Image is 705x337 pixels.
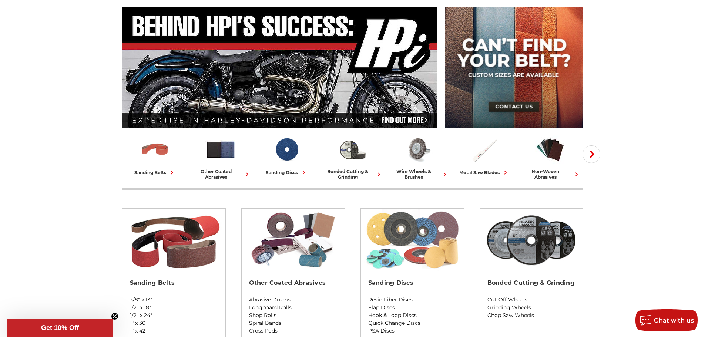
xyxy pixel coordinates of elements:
div: sanding discs [266,169,308,176]
img: Bonded Cutting & Grinding [337,134,368,165]
div: metal saw blades [459,169,509,176]
img: Bonded Cutting & Grinding [483,209,579,272]
button: Chat with us [635,309,698,331]
img: promo banner for custom belts. [445,7,583,128]
img: Banner for an interview featuring Horsepower Inc who makes Harley performance upgrades featured o... [122,7,438,128]
a: Spiral Bands [249,319,337,327]
a: PSA Discs [368,327,456,335]
img: Wire Wheels & Brushes [403,134,434,165]
a: sanding discs [257,134,317,176]
img: Metal Saw Blades [469,134,500,165]
img: Other Coated Abrasives [245,209,341,272]
a: Grinding Wheels [487,304,575,311]
img: Sanding Belts [126,209,222,272]
a: 1" x 30" [130,319,218,327]
img: Sanding Discs [271,134,302,165]
span: Chat with us [654,317,694,324]
h2: Bonded Cutting & Grinding [487,279,575,287]
a: bonded cutting & grinding [323,134,383,180]
div: other coated abrasives [191,169,251,180]
a: Cut-Off Wheels [487,296,575,304]
a: metal saw blades [454,134,514,176]
a: Quick Change Discs [368,319,456,327]
a: Shop Rolls [249,311,337,319]
a: 1/2" x 24" [130,311,218,319]
a: 1/2" x 18" [130,304,218,311]
img: Non-woven Abrasives [535,134,565,165]
div: wire wheels & brushes [389,169,449,180]
a: Resin Fiber Discs [368,296,456,304]
a: 1" x 42" [130,327,218,335]
div: Get 10% OffClose teaser [7,319,113,337]
img: Sanding Discs [364,209,460,272]
a: sanding belts [125,134,185,176]
h2: Sanding Belts [130,279,218,287]
a: 3/8" x 13" [130,296,218,304]
h2: Other Coated Abrasives [249,279,337,287]
a: Longboard Rolls [249,304,337,311]
a: Hook & Loop Discs [368,311,456,319]
button: Close teaser [111,313,118,320]
div: sanding belts [134,169,176,176]
span: Get 10% Off [41,324,79,331]
button: Next [583,145,600,163]
div: bonded cutting & grinding [323,169,383,180]
a: Abrasive Drums [249,296,337,304]
a: other coated abrasives [191,134,251,180]
img: Other Coated Abrasives [205,134,236,165]
a: non-woven abrasives [520,134,580,180]
img: Sanding Belts [140,134,170,165]
a: wire wheels & brushes [389,134,449,180]
a: Flap Discs [368,304,456,311]
div: non-woven abrasives [520,169,580,180]
h2: Sanding Discs [368,279,456,287]
a: Chop Saw Wheels [487,311,575,319]
a: Cross Pads [249,327,337,335]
